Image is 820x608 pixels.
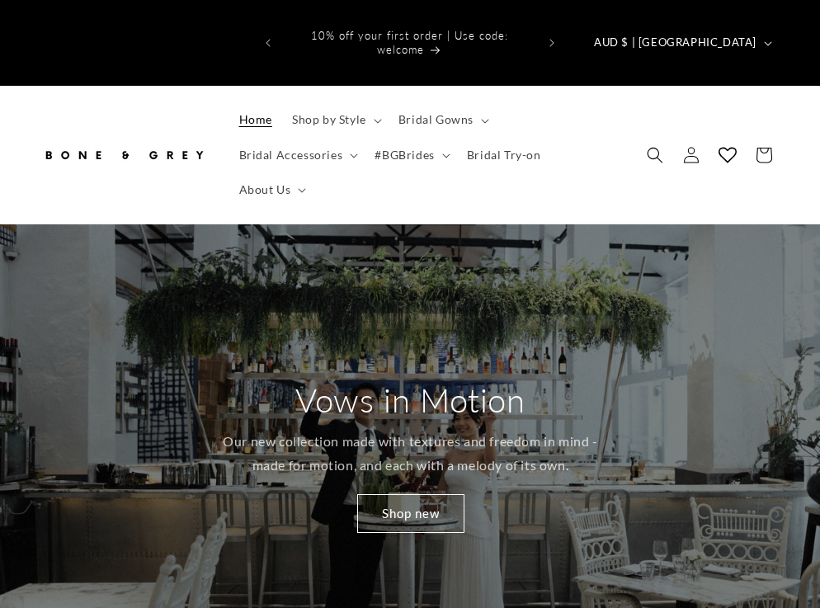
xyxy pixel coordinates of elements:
span: Bridal Gowns [398,112,474,127]
button: Previous announcement [250,27,286,59]
summary: About Us [229,172,313,207]
span: Bridal Accessories [239,148,343,163]
span: #BGBrides [375,148,434,163]
span: About Us [239,182,291,197]
button: AUD $ | [GEOGRAPHIC_DATA] [584,27,779,59]
span: Bridal Try-on [467,148,541,163]
span: 10% off your first order | Use code: welcome [311,29,508,56]
summary: #BGBrides [365,138,456,172]
span: Home [239,112,272,127]
summary: Search [637,137,673,173]
summary: Shop by Style [282,102,389,137]
p: Our new collection made with textures and freedom in mind - made for motion, and each with a melo... [214,430,606,478]
button: Next announcement [534,27,570,59]
summary: Bridal Gowns [389,102,496,137]
span: AUD $ | [GEOGRAPHIC_DATA] [594,35,756,51]
a: Shop new [356,493,464,532]
span: Shop by Style [292,112,366,127]
h2: Vows in Motion [295,379,525,422]
a: Bridal Try-on [457,138,551,172]
summary: Bridal Accessories [229,138,365,172]
img: Bone and Grey Bridal [41,137,206,173]
a: Bone and Grey Bridal [35,130,213,179]
a: Home [229,102,282,137]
